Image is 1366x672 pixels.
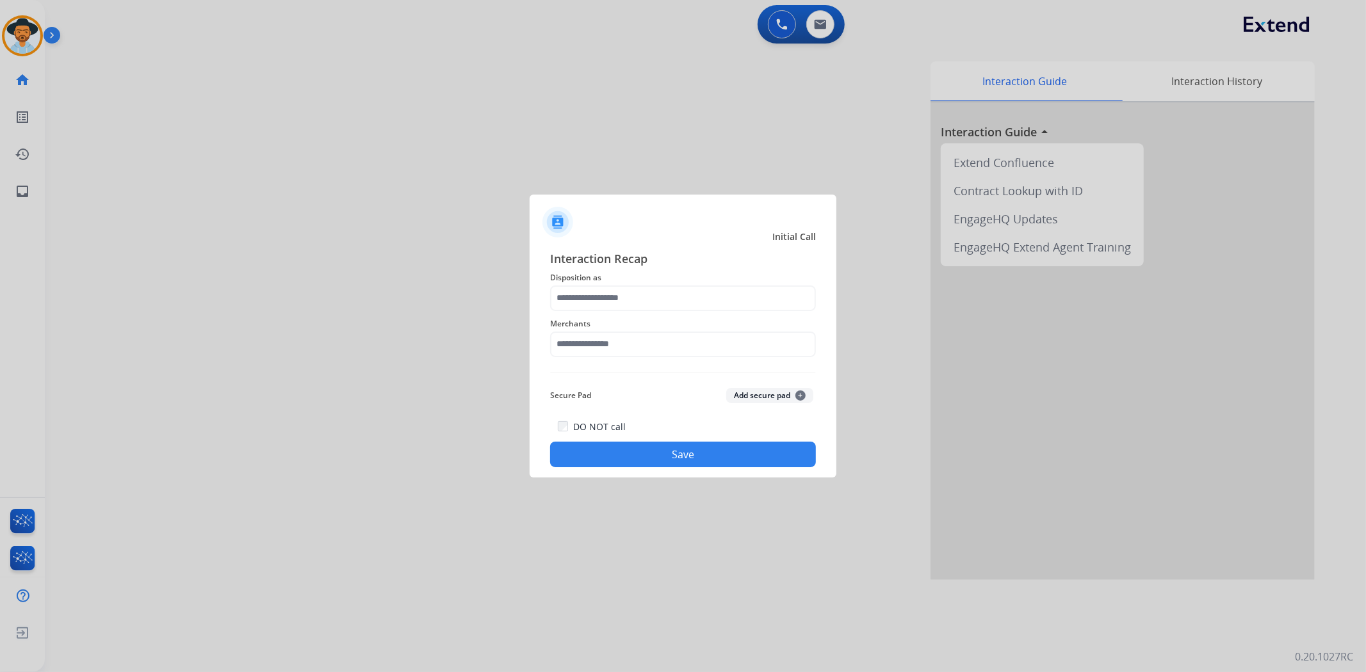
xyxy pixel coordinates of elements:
[726,388,813,403] button: Add secure pad+
[550,250,816,270] span: Interaction Recap
[550,442,816,467] button: Save
[542,207,573,237] img: contactIcon
[795,390,806,401] span: +
[550,316,816,332] span: Merchants
[772,230,816,243] span: Initial Call
[1295,649,1353,664] p: 0.20.1027RC
[573,420,626,433] label: DO NOT call
[550,270,816,285] span: Disposition as
[550,388,591,403] span: Secure Pad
